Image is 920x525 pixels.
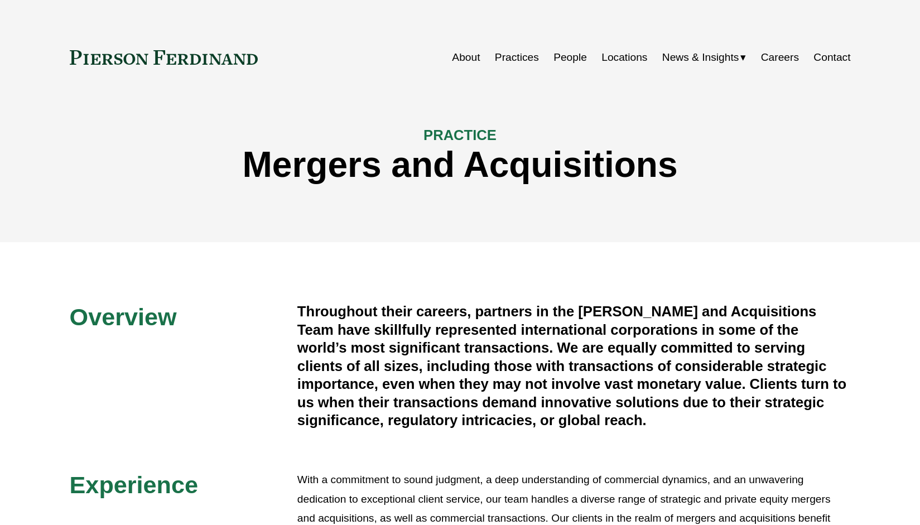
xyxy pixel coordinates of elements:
[662,48,739,68] span: News & Insights
[70,145,851,185] h1: Mergers and Acquisitions
[813,47,850,68] a: Contact
[761,47,799,68] a: Careers
[553,47,587,68] a: People
[452,47,480,68] a: About
[601,47,647,68] a: Locations
[70,471,198,498] span: Experience
[662,47,746,68] a: folder dropdown
[70,304,177,330] span: Overview
[423,127,497,143] span: PRACTICE
[297,302,851,429] h4: Throughout their careers, partners in the [PERSON_NAME] and Acquisitions Team have skillfully rep...
[495,47,539,68] a: Practices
